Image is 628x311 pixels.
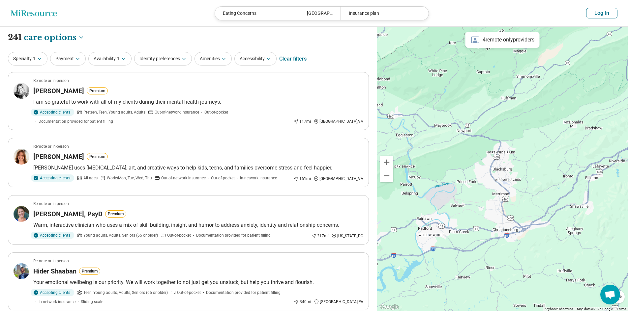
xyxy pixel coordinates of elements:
div: Insurance plan [341,7,424,20]
span: Documentation provided for patient filling [39,118,113,124]
p: Remote or In-person [33,78,69,84]
button: Availability1 [88,52,132,65]
div: Accepting clients [31,109,74,116]
p: Remote or In-person [33,201,69,207]
button: Premium [79,268,100,275]
span: Out-of-pocket [211,175,235,181]
button: Premium [87,153,108,160]
span: Map data ©2025 Google [577,307,613,311]
a: Terms (opens in new tab) [617,307,626,311]
div: 161 mi [293,176,311,182]
div: 340 mi [294,299,311,305]
button: Amenities [194,52,232,65]
span: Preteen, Teen, Young adults, Adults [83,109,145,115]
span: All ages [83,175,98,181]
button: Premium [105,210,126,218]
button: Zoom out [380,169,393,182]
div: Accepting clients [31,174,74,182]
div: 217 mi [311,233,329,239]
div: [GEOGRAPHIC_DATA], [GEOGRAPHIC_DATA] 24060 [299,7,341,20]
span: Teen, Young adults, Adults, Seniors (65 or older) [83,290,168,296]
span: Documentation provided for patient filling [196,232,271,238]
h3: [PERSON_NAME] [33,152,84,161]
span: Documentation provided for patient filling [206,290,281,296]
div: [GEOGRAPHIC_DATA] , VA [314,118,363,124]
button: Premium [87,87,108,94]
div: 4 remote only providers [465,32,540,48]
p: Warm, interactive clinician who uses a mix of skill building, insight and humor to address anxiet... [33,221,363,229]
button: Payment [50,52,86,65]
h1: 241 [8,32,84,43]
h3: [PERSON_NAME] [33,86,84,95]
span: In-network insurance [240,175,277,181]
button: Zoom in [380,156,393,169]
span: Young adults, Adults, Seniors (65 or older) [83,232,158,238]
span: Out-of-pocket [167,232,191,238]
div: Open chat [600,285,620,304]
span: In-network insurance [39,299,75,305]
p: I am so grateful to work with all of my clients during their mental health journeys. [33,98,363,106]
p: Remote or In-person [33,258,69,264]
div: [GEOGRAPHIC_DATA] , VA [314,176,363,182]
button: Specialty1 [8,52,47,65]
div: [GEOGRAPHIC_DATA] , PA [314,299,363,305]
h3: [PERSON_NAME], PsyD [33,209,103,219]
div: Accepting clients [31,289,74,296]
p: Remote or In-person [33,143,69,149]
div: Clear filters [279,51,307,67]
div: [US_STATE] , DC [331,233,363,239]
span: Sliding scale [81,299,103,305]
p: Your emotional wellbeing is our priority. We will work together to not just get you unstuck, but ... [33,278,363,286]
button: Care options [24,32,84,43]
span: Out-of-network insurance [155,109,199,115]
button: Identity preferences [134,52,192,65]
div: 117 mi [293,118,311,124]
h3: Hider Shaaban [33,267,76,276]
span: Out-of-pocket [177,290,201,296]
button: Log In [586,8,617,18]
span: Works Mon, Tue, Wed, Thu [107,175,152,181]
div: Accepting clients [31,232,74,239]
button: Accessibility [234,52,277,65]
span: care options [24,32,76,43]
span: 1 [117,55,120,62]
span: Out-of-network insurance [161,175,206,181]
span: 1 [33,55,36,62]
p: [PERSON_NAME] uses [MEDICAL_DATA], art, and creative ways to help kids, teens, and families overc... [33,164,363,172]
span: Out-of-pocket [204,109,228,115]
div: Eating Concerns [215,7,299,20]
